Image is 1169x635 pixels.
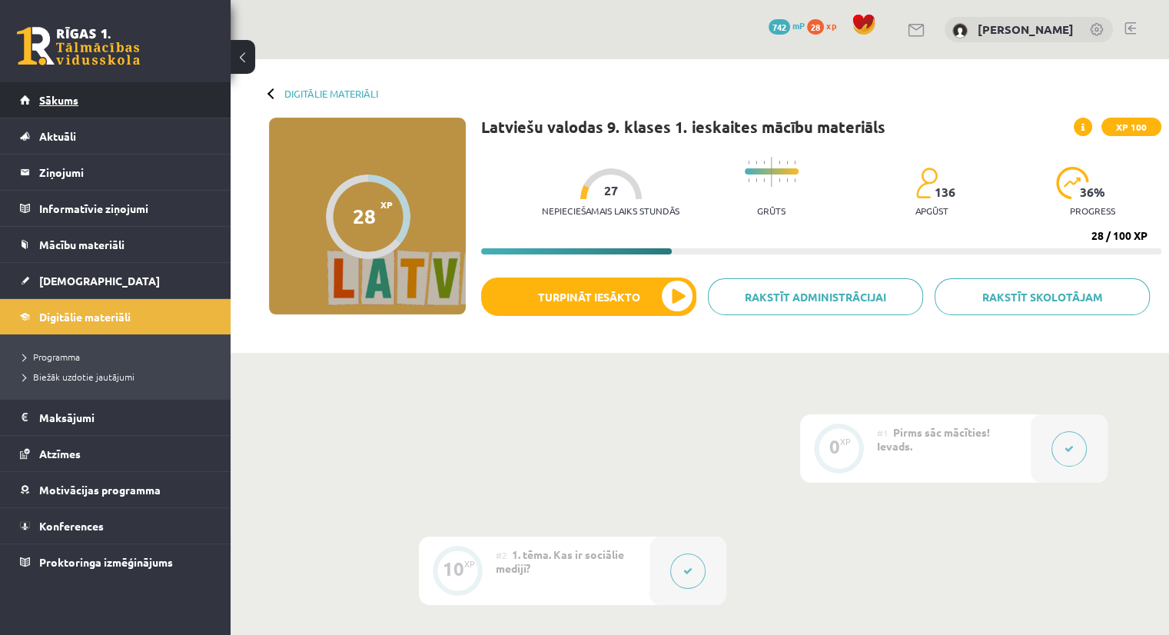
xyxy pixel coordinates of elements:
a: Rakstīt skolotājam [935,278,1150,315]
a: Sākums [20,82,211,118]
span: 136 [935,185,955,199]
p: Nepieciešamais laiks stundās [542,205,679,216]
img: icon-short-line-57e1e144782c952c97e751825c79c345078a6d821885a25fce030b3d8c18986b.svg [756,161,757,165]
a: Mācību materiāli [20,227,211,262]
a: Digitālie materiāli [284,88,378,99]
span: Mācību materiāli [39,238,125,251]
legend: Ziņojumi [39,155,211,190]
img: icon-short-line-57e1e144782c952c97e751825c79c345078a6d821885a25fce030b3d8c18986b.svg [748,178,749,182]
div: 0 [829,440,840,454]
span: Proktoringa izmēģinājums [39,555,173,569]
a: Motivācijas programma [20,472,211,507]
div: 10 [443,562,464,576]
span: #1 [877,427,888,439]
a: Maksājumi [20,400,211,435]
span: Pirms sāc mācīties! Ievads. [877,425,990,453]
a: Proktoringa izmēģinājums [20,544,211,580]
a: Atzīmes [20,436,211,471]
img: icon-long-line-d9ea69661e0d244f92f715978eff75569469978d946b2353a9bb055b3ed8787d.svg [771,157,772,187]
span: 742 [769,19,790,35]
span: Atzīmes [39,447,81,460]
a: Biežāk uzdotie jautājumi [23,370,215,384]
a: Informatīvie ziņojumi [20,191,211,226]
p: progress [1070,205,1115,216]
div: 28 [353,204,376,228]
img: students-c634bb4e5e11cddfef0936a35e636f08e4e9abd3cc4e673bd6f9a4125e45ecb1.svg [915,167,938,199]
img: icon-short-line-57e1e144782c952c97e751825c79c345078a6d821885a25fce030b3d8c18986b.svg [779,161,780,165]
a: 742 mP [769,19,805,32]
span: Motivācijas programma [39,483,161,497]
a: Konferences [20,508,211,544]
span: #2 [496,549,507,561]
a: [DEMOGRAPHIC_DATA] [20,263,211,298]
span: Sākums [39,93,78,107]
img: icon-short-line-57e1e144782c952c97e751825c79c345078a6d821885a25fce030b3d8c18986b.svg [794,161,795,165]
a: Rakstīt administrācijai [708,278,923,315]
img: icon-progress-161ccf0a02000e728c5f80fcf4c31c7af3da0e1684b2b1d7c360e028c24a22f1.svg [1056,167,1089,199]
img: icon-short-line-57e1e144782c952c97e751825c79c345078a6d821885a25fce030b3d8c18986b.svg [794,178,795,182]
span: 1. tēma. Kas ir sociālie mediji? [496,547,624,575]
span: Konferences [39,519,104,533]
span: xp [826,19,836,32]
button: Turpināt iesākto [481,278,696,316]
img: icon-short-line-57e1e144782c952c97e751825c79c345078a6d821885a25fce030b3d8c18986b.svg [786,178,788,182]
span: XP [380,199,393,210]
img: icon-short-line-57e1e144782c952c97e751825c79c345078a6d821885a25fce030b3d8c18986b.svg [786,161,788,165]
span: 27 [604,184,618,198]
div: XP [840,437,851,446]
h1: Latviešu valodas 9. klases 1. ieskaites mācību materiāls [481,118,885,136]
a: Aktuāli [20,118,211,154]
img: icon-short-line-57e1e144782c952c97e751825c79c345078a6d821885a25fce030b3d8c18986b.svg [748,161,749,165]
img: icon-short-line-57e1e144782c952c97e751825c79c345078a6d821885a25fce030b3d8c18986b.svg [756,178,757,182]
span: 36 % [1080,185,1106,199]
a: 28 xp [807,19,844,32]
span: XP 100 [1101,118,1161,136]
span: [DEMOGRAPHIC_DATA] [39,274,160,288]
a: Rīgas 1. Tālmācības vidusskola [17,27,140,65]
div: XP [464,560,475,568]
legend: Maksājumi [39,400,211,435]
span: Programma [23,351,80,363]
p: Grūts [757,205,785,216]
span: 28 [807,19,824,35]
span: Digitālie materiāli [39,310,131,324]
a: Ziņojumi [20,155,211,190]
legend: Informatīvie ziņojumi [39,191,211,226]
span: mP [792,19,805,32]
img: Vera Priede [952,23,968,38]
span: Biežāk uzdotie jautājumi [23,371,135,383]
a: [PERSON_NAME] [978,22,1074,37]
p: apgūst [915,205,948,216]
a: Digitālie materiāli [20,299,211,334]
span: Aktuāli [39,129,76,143]
img: icon-short-line-57e1e144782c952c97e751825c79c345078a6d821885a25fce030b3d8c18986b.svg [779,178,780,182]
img: icon-short-line-57e1e144782c952c97e751825c79c345078a6d821885a25fce030b3d8c18986b.svg [763,161,765,165]
img: icon-short-line-57e1e144782c952c97e751825c79c345078a6d821885a25fce030b3d8c18986b.svg [763,178,765,182]
a: Programma [23,350,215,364]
